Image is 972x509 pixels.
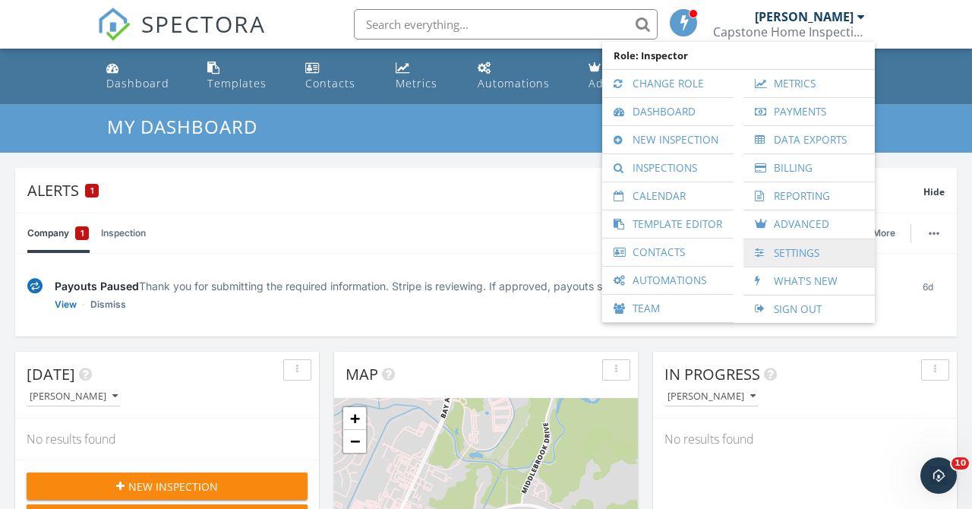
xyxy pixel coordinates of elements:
[97,8,131,41] img: The Best Home Inspection Software - Spectora
[27,180,923,201] div: Alerts
[107,114,257,139] span: My Dashboard
[101,213,146,253] a: Inspection
[27,387,121,407] button: [PERSON_NAME]
[751,210,867,239] a: Advanced
[664,387,759,407] button: [PERSON_NAME]
[751,154,867,182] a: Billing
[653,419,957,460] div: No results found
[751,267,867,295] a: What's New
[845,226,904,241] a: Learn More
[305,76,355,90] div: Contacts
[55,278,898,294] div: Thank you for submitting the required information. Stripe is reviewing. If approved, payouts shou...
[920,457,957,494] iframe: Intercom live chat
[610,210,726,238] a: Template Editor
[299,55,377,98] a: Contacts
[55,297,77,312] a: View
[478,76,550,90] div: Automations
[751,296,867,323] a: Sign Out
[951,457,969,469] span: 10
[610,154,726,182] a: Inspections
[610,42,867,69] span: Role: Inspector
[713,24,865,40] div: Capstone Home Inspection Services, PLLC
[90,185,94,196] span: 1
[610,267,726,294] a: Automations
[610,182,726,210] a: Calendar
[751,182,867,210] a: Reporting
[751,98,867,125] a: Payments
[90,297,126,312] a: Dismiss
[80,226,84,241] span: 1
[751,239,867,267] a: Settings
[207,76,267,90] div: Templates
[910,278,945,312] div: 6d
[751,70,867,97] a: Metrics
[55,280,139,292] span: Payouts Paused
[97,21,266,52] a: SPECTORA
[929,232,939,235] img: ellipsis-632cfdd7c38ec3a7d453.svg
[27,473,308,500] button: New Inspection
[589,76,645,90] div: Advanced
[106,76,169,90] div: Dashboard
[15,419,319,460] div: No results found
[346,364,378,384] span: Map
[610,126,726,153] a: New Inspection
[396,76,437,90] div: Metrics
[610,98,726,125] a: Dashboard
[390,55,459,98] a: Metrics
[755,9,854,24] div: [PERSON_NAME]
[923,185,945,198] span: Hide
[201,55,287,98] a: Templates
[128,479,218,495] span: New Inspection
[610,239,726,266] a: Contacts
[354,9,658,40] input: Search everything...
[343,430,366,453] a: Zoom out
[141,8,266,40] span: SPECTORA
[343,407,366,430] a: Zoom in
[751,126,867,153] a: Data Exports
[664,364,760,384] span: In Progress
[472,55,570,98] a: Automations (Basic)
[610,70,726,97] a: Change Role
[27,278,43,294] img: under-review-2fe708636b114a7f4b8d.svg
[667,391,756,402] div: [PERSON_NAME]
[30,391,118,402] div: [PERSON_NAME]
[582,55,664,98] a: Advanced
[27,364,75,384] span: [DATE]
[100,55,189,98] a: Dashboard
[27,213,89,253] a: Company
[610,295,726,322] a: Team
